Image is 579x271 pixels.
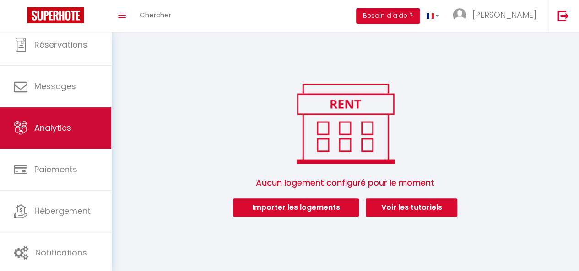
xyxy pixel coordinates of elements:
span: Messages [34,80,76,92]
img: logout [557,10,569,21]
span: Paiements [34,164,77,175]
span: Analytics [34,122,71,133]
span: [PERSON_NAME] [472,9,536,21]
img: ... [453,8,466,22]
a: Voir les tutoriels [366,198,457,217]
img: rent.png [287,80,404,167]
button: Besoin d'aide ? [356,8,420,24]
span: Chercher [140,10,171,20]
span: Hébergement [34,205,91,217]
span: Notifications [35,247,87,258]
img: Super Booking [27,7,84,23]
span: Réservations [34,39,87,50]
button: Importer les logements [233,198,359,217]
span: Aucun logement configuré pour le moment [122,167,568,198]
